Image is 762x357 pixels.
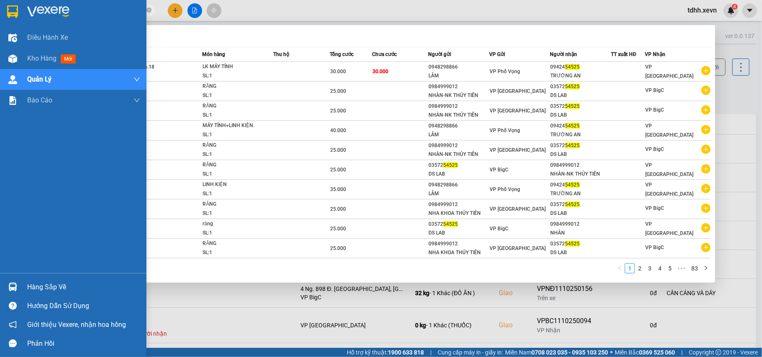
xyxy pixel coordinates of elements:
[703,265,708,270] span: right
[203,180,265,189] div: LINH KIỆN
[372,69,388,74] span: 30.000
[645,123,693,138] span: VP [GEOGRAPHIC_DATA]
[202,51,225,57] span: Món hàng
[490,186,520,192] span: VP Phố Vọng
[330,108,346,114] span: 25.000
[565,241,580,247] span: 54525
[701,243,711,252] span: plus-circle
[428,91,489,100] div: NHÀN-NK THỦY TIÊN
[27,32,68,43] span: Điều hành xe
[330,51,354,57] span: Tổng cước
[701,66,711,75] span: plus-circle
[701,204,711,213] span: plus-circle
[443,162,458,168] span: 54525
[701,263,711,273] li: Next Page
[565,84,580,89] span: 54525
[565,201,580,207] span: 54525
[428,63,489,71] div: 0948298866
[330,186,346,192] span: 35.000
[428,209,489,218] div: NHA KHOA THỦY TIÊN
[611,51,636,57] span: TT xuất HĐ
[203,189,265,199] div: SL: 1
[490,69,520,74] span: VP Phố Vọng
[551,248,611,257] div: DS LAB
[565,64,580,70] span: 54525
[490,245,546,251] span: VP [GEOGRAPHIC_DATA]
[8,96,17,105] img: solution-icon
[330,226,346,232] span: 25.000
[701,223,711,232] span: plus-circle
[551,63,611,71] div: 09424
[551,71,611,80] div: TRƯỜNG AN
[428,220,489,229] div: 03572
[645,146,664,152] span: VP BigC
[645,205,664,211] span: VP BigC
[203,141,265,150] div: RĂNG
[428,170,489,178] div: DS LAB
[615,263,625,273] li: Previous Page
[8,75,17,84] img: warehouse-icon
[665,264,675,273] a: 5
[565,143,580,148] span: 54525
[330,69,346,74] span: 30.000
[675,263,688,273] li: Next 5 Pages
[203,248,265,258] div: SL: 1
[645,64,693,79] span: VP [GEOGRAPHIC_DATA]
[645,182,693,197] span: VP [GEOGRAPHIC_DATA]
[428,150,489,159] div: NHÀN-NK THỦY TIÊN
[330,167,346,173] span: 25.000
[203,239,265,248] div: RĂNG
[490,108,546,114] span: VP [GEOGRAPHIC_DATA]
[203,82,265,91] div: RĂNG
[625,264,634,273] a: 1
[551,122,611,130] div: 09424
[27,300,140,312] div: Hướng dẫn sử dụng
[615,263,625,273] button: left
[428,122,489,130] div: 0948298866
[701,164,711,173] span: plus-circle
[490,88,546,94] span: VP [GEOGRAPHIC_DATA]
[551,150,611,159] div: DS LAB
[551,240,611,248] div: 03572
[27,281,140,293] div: Hàng sắp về
[203,102,265,111] div: RĂNG
[701,105,711,115] span: plus-circle
[701,184,711,193] span: plus-circle
[550,51,577,57] span: Người nhận
[9,321,17,329] span: notification
[8,54,17,63] img: warehouse-icon
[443,221,458,227] span: 54525
[428,229,489,237] div: DS LAB
[689,264,700,273] a: 83
[428,181,489,189] div: 0948298866
[645,263,655,273] li: 3
[428,189,489,198] div: LÂM
[688,263,701,273] li: 83
[146,8,151,13] span: close-circle
[625,263,635,273] li: 1
[330,127,346,133] span: 40.000
[645,51,665,57] span: VP Nhận
[428,248,489,257] div: NHA KHOA THỦY TIÊN
[490,206,546,212] span: VP [GEOGRAPHIC_DATA]
[551,229,611,237] div: NHÀN
[428,82,489,91] div: 0984999012
[203,170,265,179] div: SL: 1
[645,221,693,236] span: VP [GEOGRAPHIC_DATA]
[645,162,693,177] span: VP [GEOGRAPHIC_DATA]
[61,54,76,64] span: mới
[551,161,611,170] div: 0984999012
[203,130,265,140] div: SL: 1
[490,167,508,173] span: VP BigC
[551,111,611,120] div: DS LAB
[701,86,711,95] span: plus-circle
[9,339,17,347] span: message
[330,147,346,153] span: 25.000
[8,283,17,291] img: warehouse-icon
[665,263,675,273] li: 5
[645,245,664,250] span: VP BigC
[428,130,489,139] div: LÂM
[27,319,126,330] span: Giới thiệu Vexere, nhận hoa hồng
[551,141,611,150] div: 03572
[428,51,451,57] span: Người gửi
